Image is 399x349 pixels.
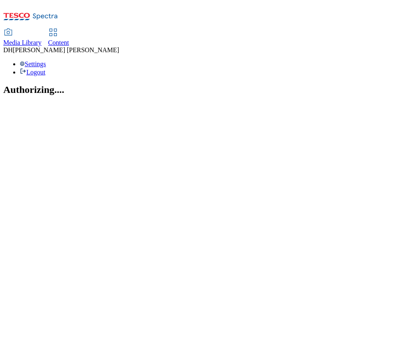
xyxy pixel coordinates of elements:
a: Settings [20,60,46,67]
a: Media Library [3,29,42,46]
span: Media Library [3,39,42,46]
span: DH [3,46,13,53]
a: Content [48,29,69,46]
h2: Authorizing.... [3,84,396,95]
a: Logout [20,69,45,76]
span: [PERSON_NAME] [PERSON_NAME] [13,46,119,53]
span: Content [48,39,69,46]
